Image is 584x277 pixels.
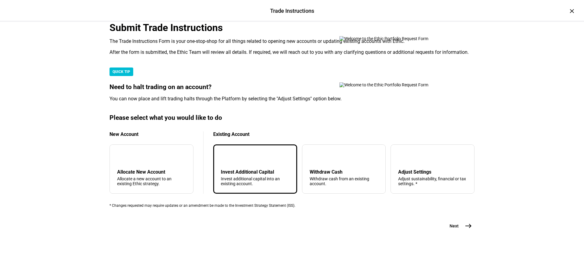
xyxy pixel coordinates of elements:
img: Welcome to the Ethic Portfolio Request Form [339,36,449,41]
div: * Changes requested may require updates or an amendment be made to the Investment Strategy Statem... [109,203,474,208]
div: Existing Account [213,131,474,137]
mat-icon: east [465,222,472,230]
div: Trade Instructions [270,7,314,15]
img: Welcome to the Ethic Portfolio Request Form [339,82,449,87]
mat-icon: tune [398,152,408,162]
div: Submit Trade Instructions [109,22,474,33]
div: Adjust Settings [398,169,467,175]
div: Need to halt trading on an account? [109,83,474,91]
div: × [567,6,577,16]
div: Invest additional capital into an existing account. [221,176,290,186]
mat-icon: add [118,153,126,161]
div: Adjust sustainability, financial or tax settings. * [398,176,467,186]
div: Invest Additional Capital [221,169,290,175]
div: Withdraw Cash [310,169,378,175]
div: Allocate a new account to an existing Ethic strategy. [117,176,186,186]
mat-icon: arrow_upward [311,153,318,161]
div: QUICK TIP [109,68,133,76]
div: New Account [109,131,193,137]
span: Next [450,223,459,229]
div: Please select what you would like to do [109,114,474,122]
div: After the form is submitted, the Ethic Team will review all details. If required, we will reach o... [109,49,474,55]
div: Allocate New Account [117,169,186,175]
button: Next [442,220,474,232]
div: You can now place and lift trading halts through the Platform by selecting the "Adjust Settings" ... [109,96,474,102]
div: The Trade Instructions Form is your one-stop-shop for all things related to opening new accounts ... [109,38,474,44]
mat-icon: arrow_downward [222,153,229,161]
div: Withdraw cash from an existing account. [310,176,378,186]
